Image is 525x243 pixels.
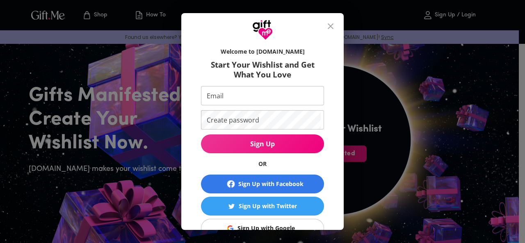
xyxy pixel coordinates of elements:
[321,16,340,36] button: close
[201,160,324,168] h6: OR
[238,179,304,188] div: Sign Up with Facebook
[201,139,324,148] span: Sign Up
[227,225,233,232] img: Sign Up with Google
[252,20,273,40] img: GiftMe Logo
[201,48,324,56] h6: Welcome to [DOMAIN_NAME]
[201,175,324,193] button: Sign Up with Facebook
[201,219,324,238] button: Sign Up with GoogleSign Up with Google
[201,134,324,153] button: Sign Up
[239,202,297,211] div: Sign Up with Twitter
[201,197,324,216] button: Sign Up with TwitterSign Up with Twitter
[201,60,324,79] h6: Start Your Wishlist and Get What You Love
[237,224,295,233] div: Sign Up with Google
[228,203,235,209] img: Sign Up with Twitter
